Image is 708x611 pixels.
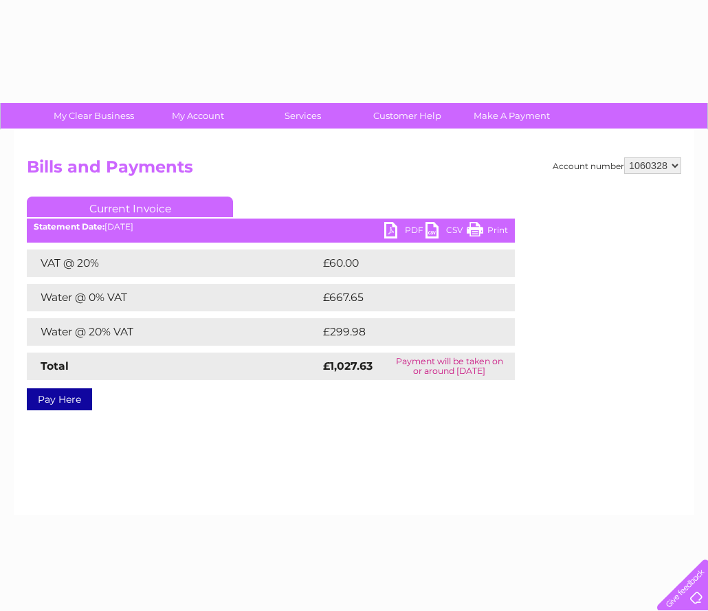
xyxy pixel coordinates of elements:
[320,249,488,277] td: £60.00
[384,222,425,242] a: PDF
[142,103,255,129] a: My Account
[351,103,464,129] a: Customer Help
[425,222,467,242] a: CSV
[41,359,69,373] strong: Total
[27,388,92,410] a: Pay Here
[27,197,233,217] a: Current Invoice
[27,249,320,277] td: VAT @ 20%
[27,318,320,346] td: Water @ 20% VAT
[27,222,515,232] div: [DATE]
[320,318,491,346] td: £299.98
[467,222,508,242] a: Print
[27,157,681,184] h2: Bills and Payments
[37,103,151,129] a: My Clear Business
[384,353,515,380] td: Payment will be taken on or around [DATE]
[27,284,320,311] td: Water @ 0% VAT
[553,157,681,174] div: Account number
[246,103,359,129] a: Services
[455,103,568,129] a: Make A Payment
[323,359,373,373] strong: £1,027.63
[34,221,104,232] b: Statement Date:
[320,284,490,311] td: £667.65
